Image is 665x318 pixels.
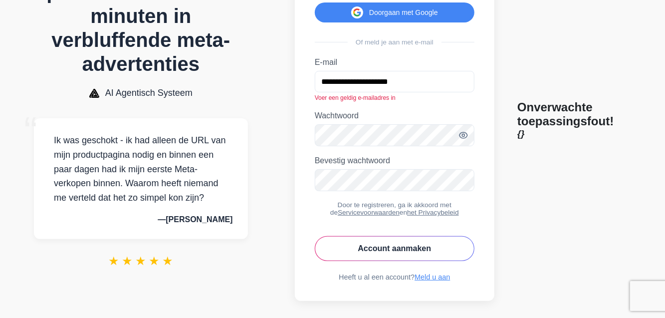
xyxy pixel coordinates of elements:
[135,254,146,268] font: ★
[407,209,459,216] a: het Privacybeleid
[149,254,160,268] font: ★
[358,244,431,253] font: Account aanmaken
[315,2,474,22] button: Doorgaan met Google
[400,209,407,216] font: en
[517,128,525,139] font: {}
[517,100,614,128] font: Onverwachte toepassingsfout!
[415,273,450,281] a: Meld u aan
[54,135,226,203] font: Ik was geschokt - ik had alleen de URL van mijn productpagina nodig en binnen een paar dagen had ...
[315,236,474,261] button: Account aanmaken
[108,254,119,268] font: ★
[338,209,400,216] a: Servicevoorwaarden
[158,215,232,224] font: —[PERSON_NAME]
[330,201,451,216] font: Door te registreren, ga ik akkoord met de
[89,89,99,98] img: Logo van het AI Agentic System
[339,273,415,281] font: Heeft u al een account?
[162,254,173,268] font: ★
[356,38,434,46] font: Of meld je aan met e-mail
[24,109,37,153] font: “
[315,156,390,165] font: Bevestig wachtwoord
[315,94,396,101] font: Voer een geldig e-mailadres in
[369,8,438,16] font: Doorgaan met Google
[458,130,468,142] button: Wachtwoord zichtbaarheid in-/uitschakelen
[122,254,133,268] font: ★
[315,58,337,66] font: E-mail
[105,88,193,98] font: AI Agentisch Systeem
[315,111,359,120] font: Wachtwoord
